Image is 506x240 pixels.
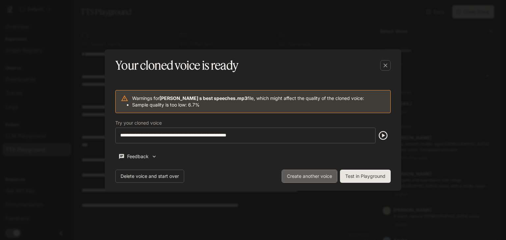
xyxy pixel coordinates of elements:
b: [PERSON_NAME] s best speeches.mp3 [159,95,247,101]
button: Delete voice and start over [115,170,184,183]
button: Test in Playground [340,170,391,183]
p: Try your cloned voice [115,121,162,125]
li: Sample quality is too low: 6.7% [132,102,364,108]
button: Feedback [115,151,160,162]
div: Warnings for file, which might affect the quality of the cloned voice: [132,92,364,111]
h5: Your cloned voice is ready [115,57,238,74]
button: Create another voice [282,170,337,183]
